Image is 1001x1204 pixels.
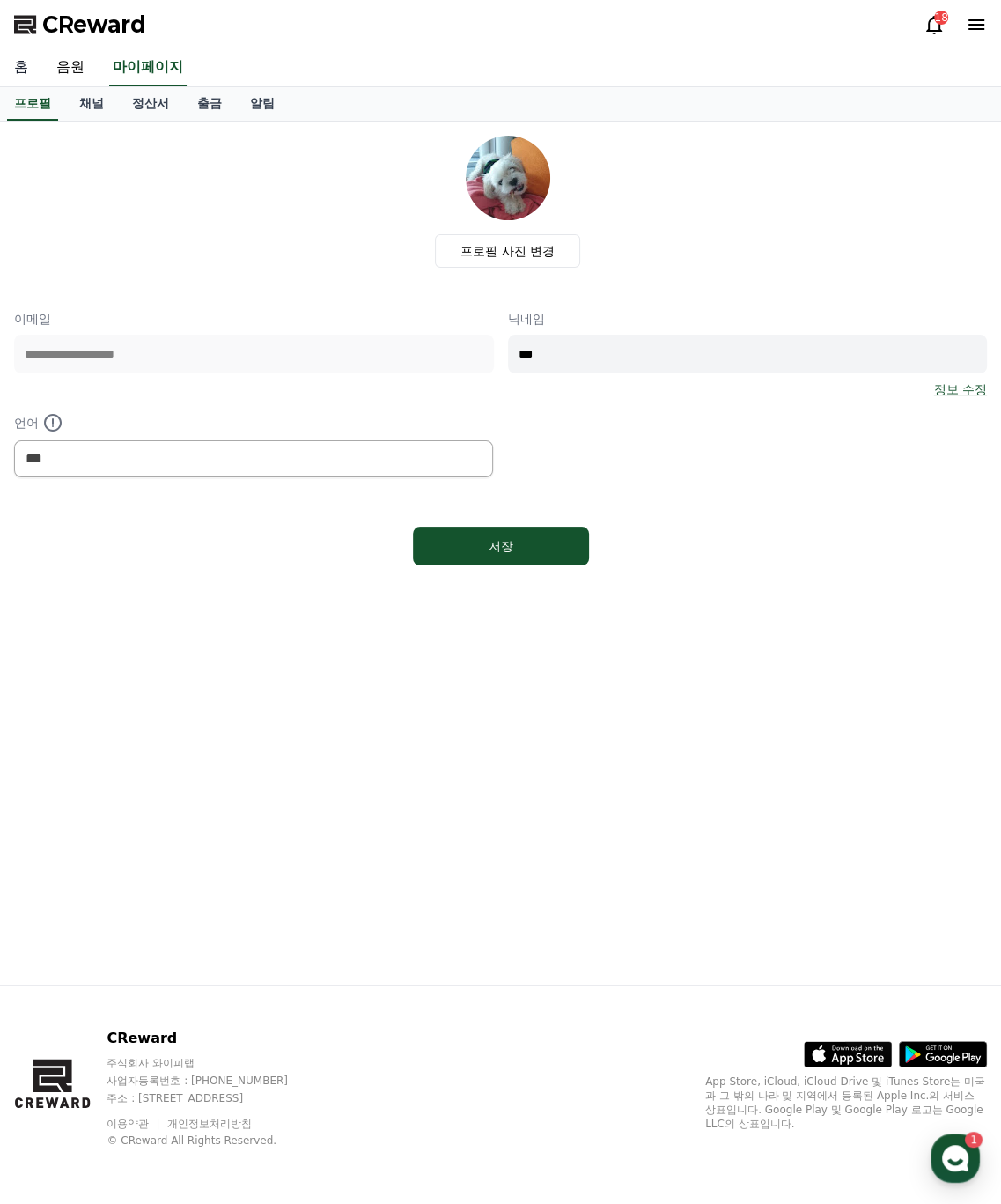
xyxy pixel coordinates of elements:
[118,87,183,121] a: 정산서
[5,558,116,602] a: 홈
[466,136,550,220] img: profile_image
[167,1118,252,1130] a: 개인정보처리방침
[7,87,58,121] a: 프로필
[934,380,987,398] a: 정보 수정
[161,586,182,600] span: 대화
[107,1074,321,1088] p: 사업자등록번호 : [PHONE_NUMBER]
[435,234,580,268] label: 프로필 사진 변경
[272,585,293,599] span: 설정
[107,1091,321,1105] p: 주소 : [STREET_ADDRESS]
[14,412,494,433] p: 언어
[179,558,185,572] span: 1
[107,1056,321,1070] p: 주식회사 와이피랩
[227,558,338,602] a: 설정
[705,1075,987,1131] p: App Store, iCloud, iCloud Drive 및 iTunes Store는 미국과 그 밖의 나라 및 지역에서 등록된 Apple Inc.의 서비스 상표입니다. Goo...
[107,1118,162,1130] a: 이용약관
[109,49,187,86] a: 마이페이지
[65,87,118,121] a: 채널
[42,11,146,39] span: CReward
[448,537,554,555] div: 저장
[42,49,99,86] a: 음원
[107,1028,321,1049] p: CReward
[508,310,988,328] p: 닉네임
[183,87,236,121] a: 출금
[236,87,289,121] a: 알림
[107,1134,321,1148] p: © CReward All Rights Reserved.
[14,310,494,328] p: 이메일
[924,14,945,35] a: 18
[934,11,948,25] div: 18
[413,527,589,565] button: 저장
[116,558,227,602] a: 1대화
[14,11,146,39] a: CReward
[55,585,66,599] span: 홈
